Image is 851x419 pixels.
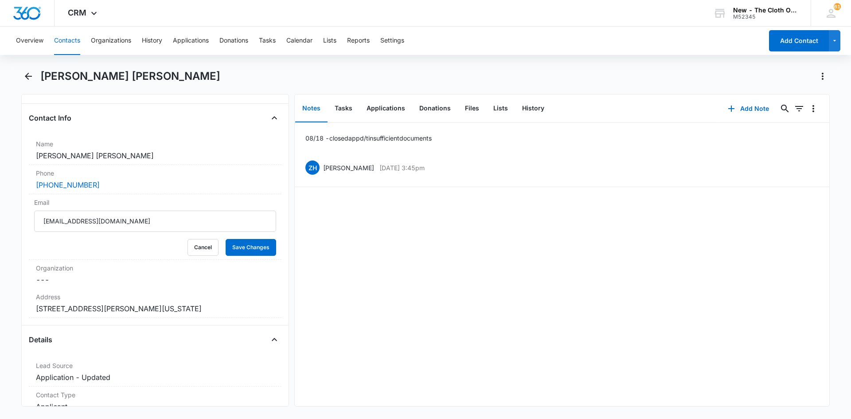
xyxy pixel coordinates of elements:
div: Name[PERSON_NAME] [PERSON_NAME] [29,136,281,165]
div: Address[STREET_ADDRESS][PERSON_NAME][US_STATE] [29,289,281,318]
button: Actions [816,69,830,83]
a: [PHONE_NUMBER] [36,180,100,190]
button: History [515,95,551,122]
div: account name [733,7,798,14]
button: Donations [412,95,458,122]
dd: [PERSON_NAME] [PERSON_NAME] [36,150,274,161]
button: Reports [347,27,370,55]
button: Cancel [187,239,219,256]
button: Add Contact [769,30,829,51]
p: [PERSON_NAME] [323,163,374,172]
button: History [142,27,162,55]
h4: Details [29,334,52,345]
dd: Applicant [36,401,274,412]
label: Contact Type [36,390,274,399]
button: Lists [323,27,336,55]
label: Lead Source [36,361,274,370]
div: account id [733,14,798,20]
div: Lead SourceApplication - Updated [29,357,281,387]
h1: [PERSON_NAME] [PERSON_NAME] [40,70,220,83]
span: 61 [834,3,841,10]
p: 08/18 - closed app d/t insufficient documents [305,133,432,143]
button: Add Note [719,98,778,119]
input: Email [34,211,276,232]
button: Organizations [91,27,131,55]
div: notifications count [834,3,841,10]
button: Settings [380,27,404,55]
button: Overflow Menu [806,102,820,116]
button: Filters [792,102,806,116]
button: Close [267,111,281,125]
div: Contact TypeApplicant [29,387,281,416]
button: Tasks [259,27,276,55]
button: Tasks [328,95,359,122]
button: Back [21,69,35,83]
div: Organization--- [29,260,281,289]
label: Phone [36,168,274,178]
button: Overview [16,27,43,55]
button: Lists [486,95,515,122]
span: ZH [305,161,320,175]
label: Organization [36,263,274,273]
label: Name [36,139,274,149]
button: Notes [295,95,328,122]
span: CRM [68,8,86,17]
label: Address [36,292,274,302]
label: Email [34,198,276,207]
p: [DATE] 3:45pm [379,163,425,172]
button: Contacts [54,27,80,55]
button: Files [458,95,486,122]
div: Phone[PHONE_NUMBER] [29,165,281,194]
button: Close [267,333,281,347]
dd: Application - Updated [36,372,274,383]
button: Save Changes [226,239,276,256]
dd: [STREET_ADDRESS][PERSON_NAME][US_STATE] [36,303,274,314]
button: Calendar [286,27,312,55]
button: Donations [219,27,248,55]
button: Applications [173,27,209,55]
button: Search... [778,102,792,116]
dd: --- [36,274,274,285]
h4: Contact Info [29,113,71,123]
button: Applications [359,95,412,122]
